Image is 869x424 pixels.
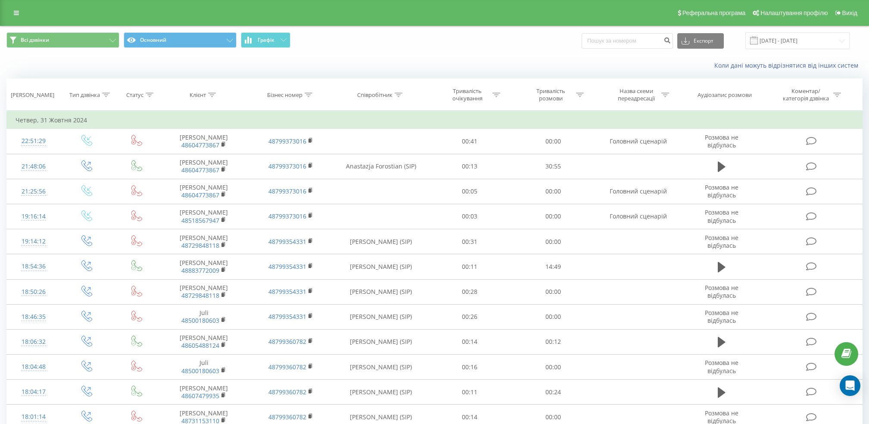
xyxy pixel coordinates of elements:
td: [PERSON_NAME] (SIP) [334,380,428,405]
span: Розмова не відбулась [705,183,738,199]
div: Бізнес номер [267,91,302,99]
td: 00:00 [511,204,595,229]
div: Аудіозапис розмови [698,91,752,99]
td: 00:11 [428,254,511,279]
div: Тип дзвінка [69,91,100,99]
div: 21:48:06 [16,158,52,175]
span: Графік [258,37,274,43]
td: [PERSON_NAME] (SIP) [334,304,428,329]
div: Співробітник [357,91,392,99]
button: Всі дзвінки [6,32,119,48]
a: 48605488124 [181,341,219,349]
span: Реферальна програма [682,9,746,16]
td: 00:05 [428,179,511,204]
div: 18:04:48 [16,359,52,375]
a: 48500180603 [181,316,219,324]
div: 19:16:14 [16,208,52,225]
div: Open Intercom Messenger [840,375,860,396]
td: [PERSON_NAME] [160,329,247,354]
a: 48799354331 [268,237,306,246]
td: 00:41 [428,129,511,154]
td: Juli [160,355,247,380]
td: 00:03 [428,204,511,229]
a: 48518567947 [181,216,219,224]
span: Вихід [842,9,857,16]
td: [PERSON_NAME] [160,154,247,179]
span: Розмова не відбулась [705,133,738,149]
div: Клієнт [190,91,206,99]
div: 18:50:26 [16,284,52,300]
td: 00:16 [428,355,511,380]
a: 48799360782 [268,388,306,396]
a: 48604773867 [181,166,219,174]
a: 48799354331 [268,287,306,296]
td: 00:11 [428,380,511,405]
button: Експорт [677,33,724,49]
a: 48799373016 [268,162,306,170]
td: 00:24 [511,380,595,405]
td: 00:00 [511,129,595,154]
a: 48799360782 [268,337,306,346]
td: [PERSON_NAME] (SIP) [334,229,428,254]
a: Коли дані можуть відрізнятися вiд інших систем [714,61,863,69]
button: Графік [241,32,290,48]
div: [PERSON_NAME] [11,91,54,99]
a: 48883772009 [181,266,219,274]
span: Налаштування профілю [760,9,828,16]
a: 48607479935 [181,392,219,400]
a: 48799360782 [268,413,306,421]
td: [PERSON_NAME] [160,204,247,229]
td: Четвер, 31 Жовтня 2024 [7,112,863,129]
td: [PERSON_NAME] [160,129,247,154]
div: 18:06:32 [16,334,52,350]
a: 48799373016 [268,187,306,195]
span: Розмова не відбулась [705,208,738,224]
a: 48604773867 [181,141,219,149]
td: 30:55 [511,154,595,179]
td: [PERSON_NAME] [160,254,247,279]
td: Головний сценарій [595,179,682,204]
div: 18:04:17 [16,383,52,400]
td: 00:26 [428,304,511,329]
td: 00:00 [511,179,595,204]
td: [PERSON_NAME] (SIP) [334,254,428,279]
a: 48799354331 [268,262,306,271]
div: 18:54:36 [16,258,52,275]
span: Розмова не відбулась [705,284,738,299]
td: [PERSON_NAME] [160,179,247,204]
div: 21:25:56 [16,183,52,200]
a: 48604773867 [181,191,219,199]
input: Пошук за номером [582,33,673,49]
a: 48500180603 [181,367,219,375]
span: Розмова не відбулась [705,234,738,249]
a: 48799373016 [268,137,306,145]
div: 18:46:35 [16,309,52,325]
td: [PERSON_NAME] [160,380,247,405]
td: Anastazja Forostian (SIP) [334,154,428,179]
div: Тривалість очікування [444,87,490,102]
td: 00:00 [511,304,595,329]
td: [PERSON_NAME] (SIP) [334,279,428,304]
div: Тривалість розмови [528,87,574,102]
span: Розмова не відбулась [705,359,738,374]
td: 00:00 [511,229,595,254]
td: 00:31 [428,229,511,254]
td: 00:00 [511,355,595,380]
td: Головний сценарій [595,129,682,154]
td: [PERSON_NAME] (SIP) [334,355,428,380]
td: [PERSON_NAME] (SIP) [334,329,428,354]
td: 00:14 [428,329,511,354]
a: 48729848118 [181,291,219,299]
span: Всі дзвінки [21,37,49,44]
a: 48799360782 [268,363,306,371]
td: 14:49 [511,254,595,279]
td: [PERSON_NAME] [160,229,247,254]
div: 22:51:29 [16,133,52,150]
button: Основний [124,32,237,48]
div: Коментар/категорія дзвінка [781,87,831,102]
a: 48799354331 [268,312,306,321]
td: Головний сценарій [595,204,682,229]
td: 00:13 [428,154,511,179]
div: 19:14:12 [16,233,52,250]
div: Назва схеми переадресації [613,87,659,102]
